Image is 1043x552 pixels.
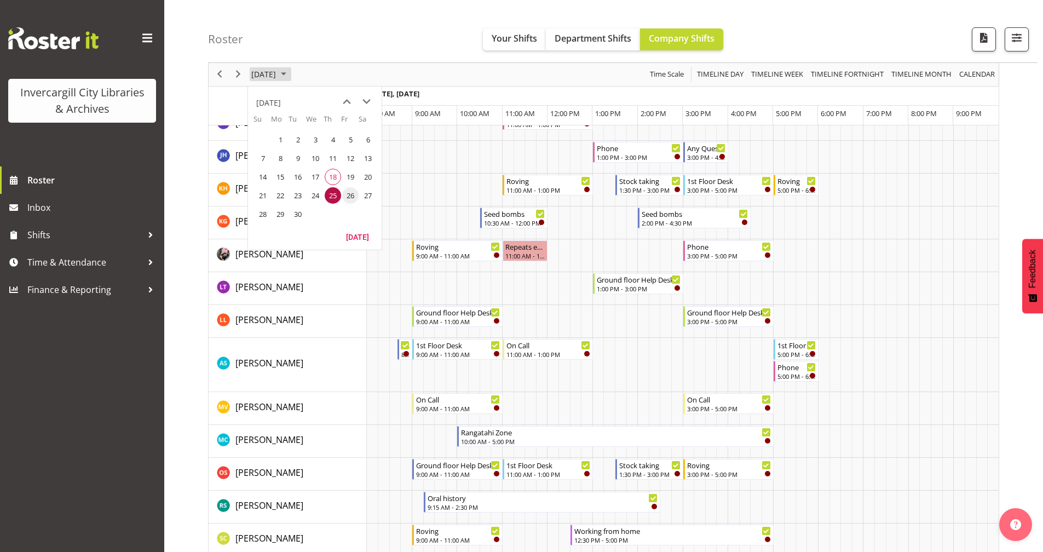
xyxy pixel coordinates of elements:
button: Your Shifts [483,28,546,50]
div: Roving [777,175,816,186]
button: Company Shifts [640,28,723,50]
span: Sunday, September 7, 2025 [255,150,271,166]
span: 2:00 PM [641,108,666,118]
div: Working from home [574,525,771,536]
div: Phone [777,361,816,372]
span: 9:00 PM [956,108,982,118]
button: Feedback - Show survey [1022,239,1043,313]
td: Lynette Lockett resource [209,305,367,338]
span: Tuesday, September 2, 2025 [290,131,306,148]
span: [PERSON_NAME] [235,215,303,227]
div: On Call [506,340,590,350]
span: [PERSON_NAME] [235,401,303,413]
div: 3:00 PM - 4:00 PM [687,153,725,162]
a: [PERSON_NAME] [235,248,303,261]
span: Monday, September 1, 2025 [272,131,289,148]
span: Monday, September 8, 2025 [272,150,289,166]
span: Time & Attendance [27,254,142,271]
td: Lyndsay Tautari resource [209,272,367,305]
a: [PERSON_NAME] [235,215,303,228]
div: 11:00 AM - 1:00 PM [506,470,590,479]
span: Sunday, September 21, 2025 [255,187,271,204]
span: Wednesday, September 3, 2025 [307,131,324,148]
div: 2:00 PM - 4:30 PM [642,219,748,227]
span: [DATE], [DATE] [370,89,419,99]
div: 1:30 PM - 3:00 PM [619,186,681,194]
span: Tuesday, September 30, 2025 [290,206,306,222]
div: Ground floor Help Desk [687,307,771,318]
span: Wednesday, September 10, 2025 [307,150,324,166]
div: Stock taking [619,459,681,470]
span: Timeline Week [750,68,804,82]
button: Timeline Week [750,68,805,82]
span: Thursday, September 11, 2025 [325,150,341,166]
div: 1st Floor Desk [506,459,590,470]
td: Jillian Hunter resource [209,141,367,174]
button: Today [339,229,376,244]
th: Sa [359,114,376,130]
th: Fr [341,114,359,130]
div: Lynette Lockett"s event - Ground floor Help Desk Begin From Thursday, September 25, 2025 at 9:00:... [412,306,503,327]
div: Michelle Cunningham"s event - Rangatahi Zone Begin From Thursday, September 25, 2025 at 10:00:00 ... [457,426,773,447]
a: [PERSON_NAME] [235,433,303,446]
span: [PERSON_NAME] [235,117,303,129]
a: [PERSON_NAME] [235,182,303,195]
td: Rosie Stather resource [209,491,367,524]
span: 7:00 PM [866,108,892,118]
div: Olivia Stanley"s event - 1st Floor Desk Begin From Thursday, September 25, 2025 at 11:00:00 AM GM... [503,459,593,480]
div: Phone [597,142,681,153]
div: 1:00 PM - 3:00 PM [597,153,681,162]
span: Saturday, September 27, 2025 [360,187,376,204]
span: Saturday, September 13, 2025 [360,150,376,166]
span: [PERSON_NAME] [235,248,303,260]
div: Keyu Chen"s event - Repeats every thursday - Keyu Chen Begin From Thursday, September 25, 2025 at... [503,240,548,261]
div: 9:00 AM - 11:00 AM [416,470,500,479]
a: [PERSON_NAME] [235,499,303,512]
span: [PERSON_NAME] [235,281,303,293]
span: Tuesday, September 9, 2025 [290,150,306,166]
span: Saturday, September 20, 2025 [360,169,376,185]
div: Roving [416,241,500,252]
div: Keyu Chen"s event - Roving Begin From Thursday, September 25, 2025 at 9:00:00 AM GMT+12:00 Ends A... [412,240,503,261]
div: 1:30 PM - 3:00 PM [619,470,681,479]
span: Roster [27,172,159,188]
div: Rosie Stather"s event - Oral history Begin From Thursday, September 25, 2025 at 9:15:00 AM GMT+12... [424,492,661,513]
button: Next [231,68,246,82]
span: Monday, September 22, 2025 [272,187,289,204]
td: Mandy Stenton resource [209,338,367,392]
span: 3:00 PM [685,108,711,118]
th: Tu [289,114,306,130]
div: Seed bombs [484,208,545,219]
div: 3:00 PM - 5:00 PM [687,470,771,479]
div: September 25, 2025 [247,63,293,86]
div: 10:30 AM - 12:00 PM [484,219,545,227]
div: 11:00 AM - 1:00 PM [506,350,590,359]
span: Inbox [27,199,159,216]
span: Finance & Reporting [27,281,142,298]
span: 11:00 AM [505,108,535,118]
button: Timeline Month [890,68,954,82]
img: help-xxl-2.png [1010,519,1021,530]
td: Katie Greene resource [209,206,367,239]
div: Marion van Voornveld"s event - On Call Begin From Thursday, September 25, 2025 at 3:00:00 PM GMT+... [683,393,774,414]
span: Sunday, September 14, 2025 [255,169,271,185]
div: 5:00 PM - 6:00 PM [777,372,816,381]
td: Keyu Chen resource [209,239,367,272]
th: Th [324,114,341,130]
span: [DATE] [250,68,277,82]
span: Friday, September 26, 2025 [342,187,359,204]
button: Department Shifts [546,28,640,50]
span: [PERSON_NAME] [235,357,303,369]
div: 9:00 AM - 11:00 AM [416,404,500,413]
a: [PERSON_NAME] [235,400,303,413]
div: On Call [687,394,771,405]
div: Any Questions [687,142,725,153]
img: Rosterit website logo [8,27,99,49]
div: Mandy Stenton"s event - 1st Floor Desk Begin From Thursday, September 25, 2025 at 5:00:00 PM GMT+... [774,339,819,360]
div: Marion van Voornveld"s event - On Call Begin From Thursday, September 25, 2025 at 9:00:00 AM GMT+... [412,393,503,414]
button: Download a PDF of the roster for the current day [972,27,996,51]
span: Thursday, September 18, 2025 [325,169,341,185]
span: [PERSON_NAME] [235,434,303,446]
div: Kaela Harley"s event - Stock taking Begin From Thursday, September 25, 2025 at 1:30:00 PM GMT+12:... [615,175,683,196]
div: Mandy Stenton"s event - 1st Floor Desk Begin From Thursday, September 25, 2025 at 9:00:00 AM GMT+... [412,339,503,360]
